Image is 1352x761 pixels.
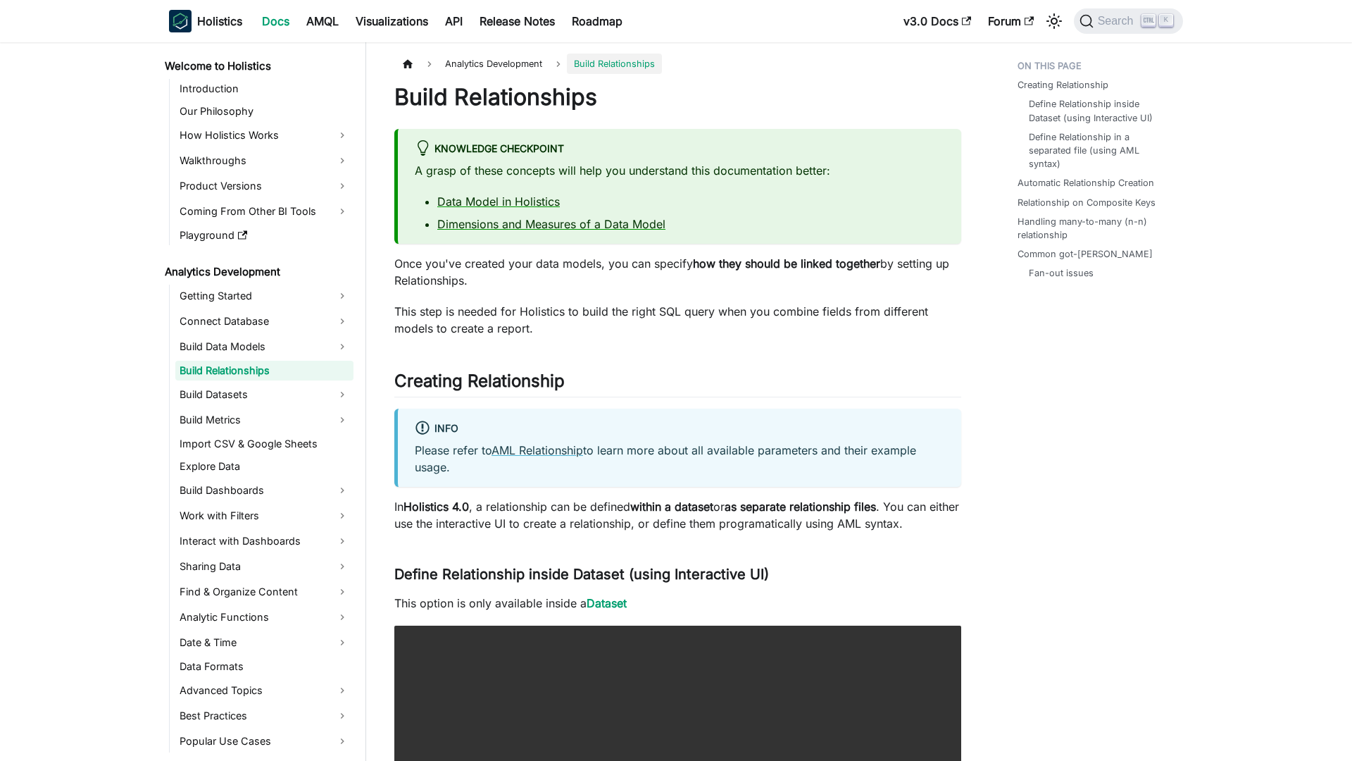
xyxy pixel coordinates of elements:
[175,361,353,380] a: Build Relationships
[415,420,944,438] div: info
[175,149,353,172] a: Walkthroughs
[254,10,298,32] a: Docs
[471,10,563,32] a: Release Notes
[693,256,880,271] strong: how they should be linked together
[175,657,353,676] a: Data Formats
[175,200,353,223] a: Coming From Other BI Tools
[175,175,353,197] a: Product Versions
[394,255,961,289] p: Once you've created your data models, you can specify by setting up Relationships.
[394,566,961,583] h3: Define Relationship inside Dataset (using Interactive UI)
[725,500,876,514] strong: as separate relationship files
[169,10,192,32] img: Holistics
[394,83,961,111] h1: Build Relationships
[175,335,353,358] a: Build Data Models
[175,581,353,603] a: Find & Organize Content
[1094,15,1142,27] span: Search
[197,13,242,30] b: Holistics
[161,56,353,76] a: Welcome to Holistics
[415,140,944,159] div: Knowledge Checkpoint
[175,409,353,431] a: Build Metrics
[630,500,713,514] strong: within a dataset
[1018,215,1175,242] a: Handling many-to-many (n-n) relationship
[1018,78,1108,92] a: Creating Relationship
[567,54,662,74] span: Build Relationships
[1018,176,1154,190] a: Automatic Relationship Creation
[175,530,353,552] a: Interact with Dashboards
[175,310,353,333] a: Connect Database
[437,217,665,231] a: Dimensions and Measures of a Data Model
[175,124,353,147] a: How Holistics Works
[394,54,421,74] a: Home page
[175,101,353,121] a: Our Philosophy
[1029,266,1094,280] a: Fan-out issues
[175,505,353,527] a: Work with Filters
[394,54,961,74] nav: Breadcrumbs
[175,434,353,454] a: Import CSV & Google Sheets
[175,285,353,307] a: Getting Started
[175,383,353,406] a: Build Datasets
[155,42,366,761] nav: Docs sidebar
[979,10,1042,32] a: Forum
[394,371,961,397] h2: Creating Relationship
[415,162,944,179] p: A grasp of these concepts will help you understand this documentation better:
[895,10,979,32] a: v3.0 Docs
[175,730,353,753] a: Popular Use Cases
[1043,10,1065,32] button: Switch between dark and light mode (currently light mode)
[438,54,549,74] span: Analytics Development
[394,303,961,337] p: This step is needed for Holistics to build the right SQL query when you combine fields from diffe...
[1074,8,1183,34] button: Search (Ctrl+K)
[1029,97,1169,124] a: Define Relationship inside Dataset (using Interactive UI)
[175,479,353,502] a: Build Dashboards
[563,10,631,32] a: Roadmap
[169,10,242,32] a: HolisticsHolistics
[394,498,961,532] p: In , a relationship can be defined or . You can either use the interactive UI to create a relatio...
[1018,247,1153,261] a: Common got-[PERSON_NAME]
[437,10,471,32] a: API
[437,194,560,209] a: Data Model in Holistics
[1018,196,1156,209] a: Relationship on Composite Keys
[175,79,353,99] a: Introduction
[175,606,353,629] a: Analytic Functions
[298,10,347,32] a: AMQL
[1029,130,1169,171] a: Define Relationship in a separated file (using AML syntax)
[394,595,961,612] p: This option is only available inside a
[175,705,353,727] a: Best Practices
[175,679,353,702] a: Advanced Topics
[1159,14,1173,27] kbd: K
[175,555,353,578] a: Sharing Data
[175,225,353,245] a: Playground
[347,10,437,32] a: Visualizations
[587,596,627,610] a: Dataset
[492,443,583,457] a: AML Relationship
[161,262,353,282] a: Analytics Development
[175,457,353,476] a: Explore Data
[175,631,353,654] a: Date & Time
[403,500,469,514] strong: Holistics 4.0
[415,442,944,476] p: Please refer to to learn more about all available parameters and their example usage.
